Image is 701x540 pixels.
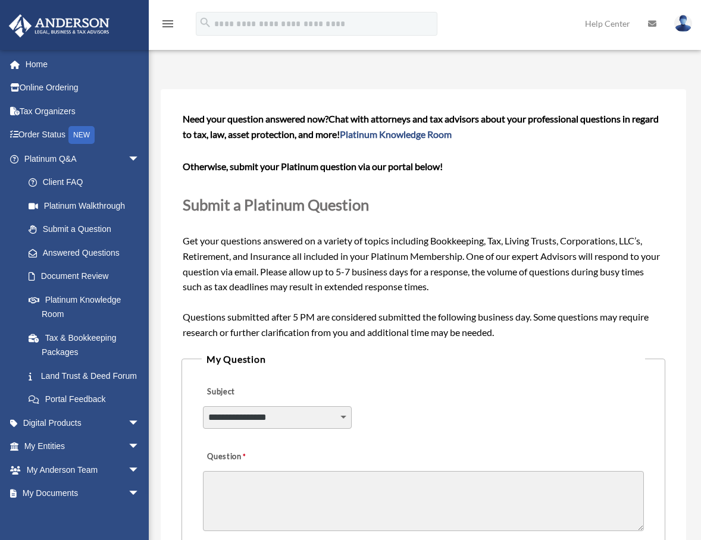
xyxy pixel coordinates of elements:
a: My Entitiesarrow_drop_down [8,435,158,459]
label: Question [203,449,295,466]
a: My Documentsarrow_drop_down [8,482,158,506]
a: Document Review [17,265,158,288]
a: Platinum Q&Aarrow_drop_down [8,147,158,171]
i: search [199,16,212,29]
span: arrow_drop_down [128,411,152,435]
span: arrow_drop_down [128,458,152,482]
a: Tax Organizers [8,99,158,123]
a: Submit a Question [17,218,152,241]
a: Platinum Walkthrough [17,194,158,218]
a: Portal Feedback [17,388,158,412]
span: Submit a Platinum Question [183,196,369,214]
label: Subject [203,384,316,400]
a: Platinum Knowledge Room [17,288,158,326]
a: menu [161,21,175,31]
span: arrow_drop_down [128,435,152,459]
a: Order StatusNEW [8,123,158,147]
div: NEW [68,126,95,144]
a: Digital Productsarrow_drop_down [8,411,158,435]
span: Get your questions answered on a variety of topics including Bookkeeping, Tax, Living Trusts, Cor... [183,113,664,338]
i: menu [161,17,175,31]
a: Tax & Bookkeeping Packages [17,326,158,364]
legend: My Question [202,351,645,368]
a: Answered Questions [17,241,158,265]
b: Otherwise, submit your Platinum question via our portal below! [183,161,443,172]
span: arrow_drop_down [128,147,152,171]
span: arrow_drop_down [128,482,152,506]
a: Home [8,52,158,76]
a: Client FAQ [17,171,158,194]
a: Land Trust & Deed Forum [17,364,158,388]
a: Platinum Knowledge Room [340,128,452,140]
a: My Anderson Teamarrow_drop_down [8,458,158,482]
span: Need your question answered now? [183,113,328,124]
a: Online Ordering [8,76,158,100]
img: Anderson Advisors Platinum Portal [5,14,113,37]
span: Chat with attorneys and tax advisors about your professional questions in regard to tax, law, ass... [183,113,659,140]
img: User Pic [674,15,692,32]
